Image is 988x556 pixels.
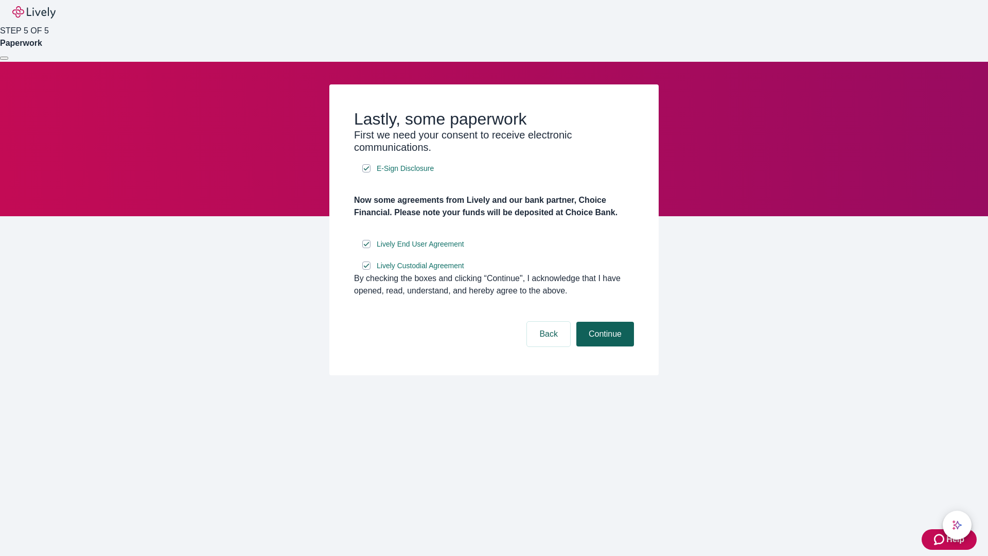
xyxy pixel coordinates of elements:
[354,109,634,129] h2: Lastly, some paperwork
[946,533,964,546] span: Help
[934,533,946,546] svg: Zendesk support icon
[527,322,570,346] button: Back
[375,238,466,251] a: e-sign disclosure document
[375,162,436,175] a: e-sign disclosure document
[943,511,972,540] button: chat
[354,272,634,297] div: By checking the boxes and clicking “Continue", I acknowledge that I have opened, read, understand...
[576,322,634,346] button: Continue
[12,6,56,19] img: Lively
[375,259,466,272] a: e-sign disclosure document
[377,260,464,271] span: Lively Custodial Agreement
[354,129,634,153] h3: First we need your consent to receive electronic communications.
[952,520,962,530] svg: Lively AI Assistant
[377,163,434,174] span: E-Sign Disclosure
[922,529,977,550] button: Zendesk support iconHelp
[354,194,634,219] h4: Now some agreements from Lively and our bank partner, Choice Financial. Please note your funds wi...
[377,239,464,250] span: Lively End User Agreement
